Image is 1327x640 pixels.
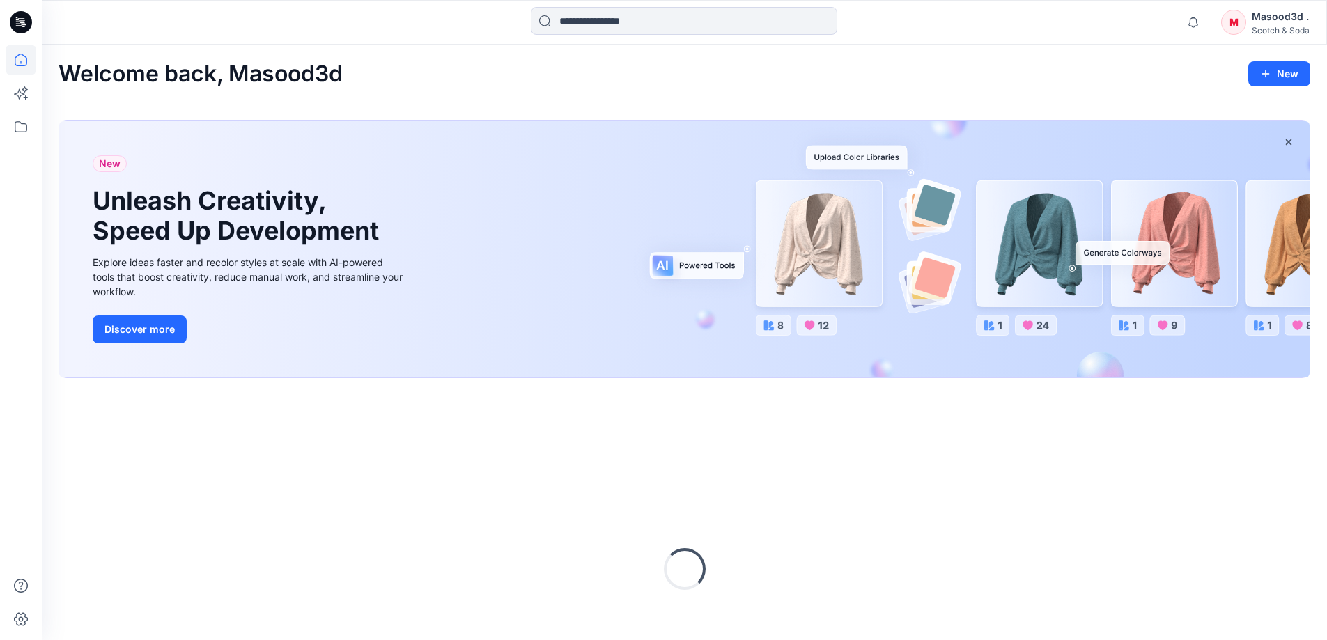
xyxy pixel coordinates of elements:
a: Discover more [93,315,406,343]
button: Discover more [93,315,187,343]
h2: Welcome back, Masood3d [59,61,343,87]
div: M [1221,10,1246,35]
div: Explore ideas faster and recolor styles at scale with AI-powered tools that boost creativity, red... [93,255,406,299]
button: New [1248,61,1310,86]
h1: Unleash Creativity, Speed Up Development [93,186,385,246]
span: New [99,155,121,172]
div: Scotch & Soda [1252,25,1310,36]
div: Masood3d . [1252,8,1310,25]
